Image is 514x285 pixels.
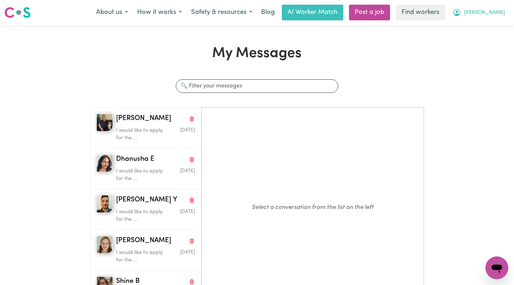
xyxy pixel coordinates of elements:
button: Cherie R[PERSON_NAME]Delete conversationI would like to apply for the ...Message sent on Septembe... [90,107,201,148]
a: Careseekers logo [4,4,31,21]
button: My Account [448,5,510,20]
span: Dhanusha E [116,154,154,165]
button: Delete conversation [189,236,195,245]
span: Message sent on September 1, 2025 [180,128,195,132]
span: Message sent on March 1, 2025 [180,209,195,214]
a: Blog [257,5,279,20]
a: AI Worker Match [282,5,343,20]
h1: My Messages [90,45,424,62]
span: [PERSON_NAME] [116,114,171,124]
p: I would like to apply for the ... [116,208,169,224]
button: Delete conversation [189,195,195,205]
button: Dhanusha EDhanusha EDelete conversationI would like to apply for the ...Message sent on March 1, ... [90,148,201,189]
iframe: Button to launch messaging window [485,256,508,279]
button: Delete conversation [189,155,195,164]
button: How it works [133,5,186,20]
img: Cherie R [96,114,113,131]
img: Dhanusha E [96,154,113,172]
p: I would like to apply for the ... [116,249,169,264]
em: Select a conversation from the list on the left [252,204,374,210]
img: Tiffany K [96,236,113,254]
span: Message sent on March 1, 2025 [180,169,195,173]
button: Delete conversation [189,114,195,123]
p: I would like to apply for the ... [116,127,169,142]
span: [PERSON_NAME] Y [116,195,177,205]
span: [PERSON_NAME] [464,9,505,17]
img: Abhisek Y [96,195,113,213]
button: Abhisek Y[PERSON_NAME] YDelete conversationI would like to apply for the ...Message sent on March... [90,189,201,230]
p: I would like to apply for the ... [116,167,169,183]
img: Careseekers logo [4,6,31,19]
span: [PERSON_NAME] [116,236,171,246]
a: Find workers [396,5,445,20]
input: 🔍 Filter your messages [176,79,339,93]
a: Post a job [349,5,390,20]
button: Safety & resources [186,5,257,20]
button: About us [91,5,133,20]
span: Message sent on March 1, 2025 [180,250,195,255]
button: Tiffany K[PERSON_NAME]Delete conversationI would like to apply for the ...Message sent on March 1... [90,230,201,270]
